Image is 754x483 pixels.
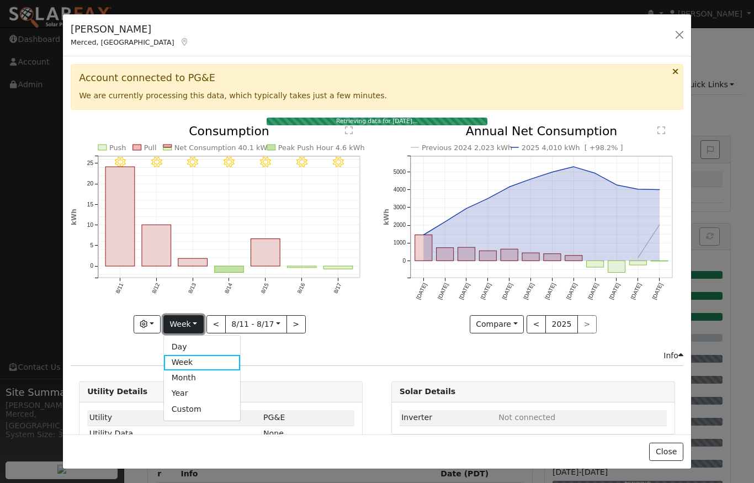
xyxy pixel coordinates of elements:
[528,177,533,181] circle: onclick=""
[393,187,406,193] text: 4000
[586,261,603,267] rect: onclick=""
[278,144,365,152] text: Peak Push Hour 4.6 kWh
[614,183,619,187] circle: onclick=""
[657,187,662,192] circle: onclick=""
[288,266,317,268] rect: onclick=""
[87,222,94,228] text: 10
[71,64,683,109] div: We are currently processing this data, which typically takes just a few minutes.
[87,181,94,187] text: 20
[501,249,518,261] rect: onclick=""
[657,126,665,135] text: 
[608,261,625,272] rect: onclick=""
[164,386,241,401] a: Year
[415,235,432,261] rect: onclick=""
[522,282,535,300] text: [DATE]
[164,401,241,417] a: Custom
[550,170,554,174] circle: onclick=""
[479,282,492,300] text: [DATE]
[91,263,94,269] text: 0
[87,410,261,426] td: Utility
[464,206,469,211] circle: onclick=""
[263,429,284,438] span: None
[164,339,241,355] a: Day
[71,22,189,36] h5: [PERSON_NAME]
[436,248,453,261] rect: onclick=""
[402,258,406,264] text: 0
[187,282,197,295] text: 8/13
[629,261,646,265] rect: onclick=""
[443,220,447,224] circle: onclick=""
[663,350,683,362] div: Info
[421,233,426,237] circle: onclick=""
[393,240,406,246] text: 1000
[324,266,353,269] rect: onclick=""
[565,256,582,261] rect: onclick=""
[144,144,157,152] text: Pull
[383,209,390,225] text: kWh
[260,282,270,295] text: 8/15
[636,256,640,260] circle: onclick=""
[163,315,204,334] button: Week
[501,282,513,300] text: [DATE]
[333,282,343,295] text: 8/17
[164,355,241,370] a: Week
[527,315,546,334] button: <
[507,185,511,189] circle: onclick=""
[91,242,94,248] text: 5
[458,282,470,300] text: [DATE]
[87,160,94,166] text: 25
[142,225,171,266] rect: onclick=""
[608,282,620,300] text: [DATE]
[587,282,599,300] text: [DATE]
[422,144,512,152] text: Previous 2024 2,023 kWh
[260,157,271,168] i: 8/15 - Clear
[87,201,94,208] text: 15
[180,38,190,46] a: Map
[657,222,662,227] circle: onclick=""
[296,282,306,295] text: 8/16
[479,251,496,261] rect: onclick=""
[115,157,126,168] i: 8/11 - Clear
[79,72,675,84] h3: Account connected to PG&E
[393,222,406,228] text: 2000
[224,157,235,168] i: 8/14 - Clear
[400,410,497,426] td: Inverter
[333,157,344,168] i: 8/17 - Clear
[189,124,269,138] text: Consumption
[70,209,78,225] text: kWh
[393,169,406,175] text: 5000
[164,370,241,386] a: Month
[544,282,556,300] text: [DATE]
[151,157,162,168] i: 8/12 - Clear
[178,258,208,266] rect: onclick=""
[87,426,261,442] td: Utility Data
[174,144,272,152] text: Net Consumption 40.1 kWh
[415,282,428,300] text: [DATE]
[206,315,226,334] button: <
[114,282,124,295] text: 8/11
[649,443,683,461] button: Close
[224,282,233,295] text: 8/14
[521,144,623,152] text: 2025 4,010 kWh [ +98.2% ]
[486,197,490,201] circle: onclick=""
[436,282,449,300] text: [DATE]
[215,266,244,272] rect: onclick=""
[263,413,285,422] span: ID: 17194544, authorized: 08/19/25
[267,118,487,125] div: Retrieving data for [DATE]...
[109,144,126,152] text: Push
[522,253,539,261] rect: onclick=""
[286,315,306,334] button: >
[71,38,174,46] span: Merced, [GEOGRAPHIC_DATA]
[345,126,353,135] text: 
[565,282,578,300] text: [DATE]
[393,204,406,210] text: 3000
[251,239,280,267] rect: onclick=""
[544,254,561,261] rect: onclick=""
[225,315,287,334] button: 8/11 - 8/17
[400,387,455,396] strong: Solar Details
[593,171,597,176] circle: onclick=""
[105,167,135,266] rect: onclick=""
[296,157,307,168] i: 8/16 - Clear
[470,315,524,334] button: Compare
